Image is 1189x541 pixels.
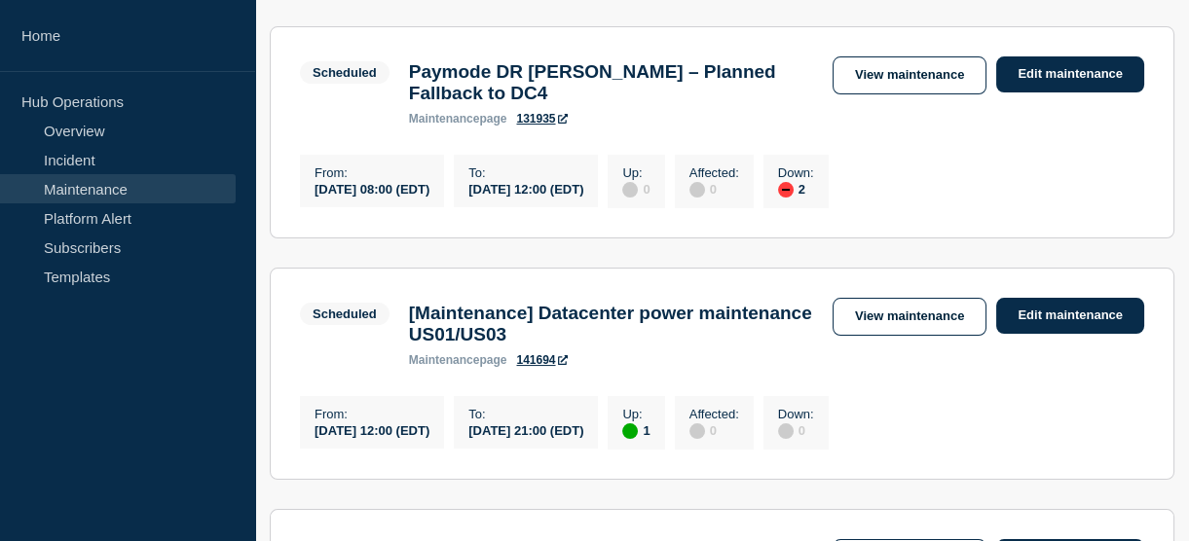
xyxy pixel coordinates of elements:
[622,165,650,180] p: Up :
[468,407,583,421] p: To :
[778,180,814,198] div: 2
[689,165,739,180] p: Affected :
[622,182,638,198] div: disabled
[778,165,814,180] p: Down :
[833,298,986,336] a: View maintenance
[833,56,986,94] a: View maintenance
[468,421,583,438] div: [DATE] 21:00 (EDT)
[689,180,739,198] div: 0
[689,423,705,439] div: disabled
[689,182,705,198] div: disabled
[778,407,814,421] p: Down :
[778,182,794,198] div: down
[409,353,507,367] p: page
[689,421,739,439] div: 0
[689,407,739,421] p: Affected :
[622,423,638,439] div: up
[315,180,429,197] div: [DATE] 08:00 (EDT)
[409,303,813,345] h3: [Maintenance] Datacenter power maintenance US01/US03
[468,180,583,197] div: [DATE] 12:00 (EDT)
[622,421,650,439] div: 1
[409,112,507,126] p: page
[409,112,480,126] span: maintenance
[996,298,1144,334] a: Edit maintenance
[778,423,794,439] div: disabled
[468,165,583,180] p: To :
[996,56,1144,92] a: Edit maintenance
[516,353,567,367] a: 141694
[313,307,377,321] div: Scheduled
[315,421,429,438] div: [DATE] 12:00 (EDT)
[516,112,567,126] a: 131935
[409,61,813,104] h3: Paymode DR [PERSON_NAME] – Planned Fallback to DC4
[622,180,650,198] div: 0
[778,421,814,439] div: 0
[409,353,480,367] span: maintenance
[313,65,377,80] div: Scheduled
[622,407,650,421] p: Up :
[315,407,429,421] p: From :
[315,165,429,180] p: From :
